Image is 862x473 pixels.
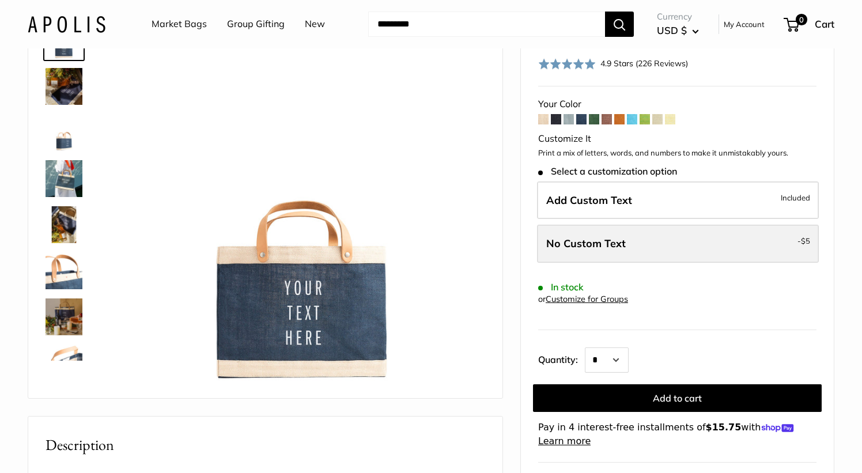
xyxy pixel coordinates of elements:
[657,24,687,36] span: USD $
[546,237,626,250] span: No Custom Text
[815,18,834,30] span: Cart
[46,114,82,151] img: Petite Market Bag in Navy
[546,294,628,304] a: Customize for Groups
[43,66,85,107] a: Petite Market Bag in Navy
[538,96,816,113] div: Your Color
[785,15,834,33] a: 0 Cart
[43,342,85,384] a: description_Inner pocket good for daily drivers.
[46,206,82,243] img: Petite Market Bag in Navy
[538,344,585,373] label: Quantity:
[538,55,688,72] div: 4.9 Stars (226 Reviews)
[600,57,688,70] div: 4.9 Stars (226 Reviews)
[538,282,584,293] span: In stock
[46,434,485,456] h2: Description
[46,160,82,197] img: Petite Market Bag in Navy
[28,16,105,32] img: Apolis
[152,16,207,33] a: Market Bags
[657,9,699,25] span: Currency
[796,14,807,25] span: 0
[538,292,628,307] div: or
[46,345,82,381] img: description_Inner pocket good for daily drivers.
[605,12,634,37] button: Search
[43,250,85,292] a: description_Super soft and durable leather handles.
[43,158,85,199] a: Petite Market Bag in Navy
[46,68,82,105] img: Petite Market Bag in Navy
[227,16,285,33] a: Group Gifting
[43,204,85,245] a: Petite Market Bag in Navy
[724,17,765,31] a: My Account
[43,296,85,338] a: Petite Market Bag in Navy
[368,12,605,37] input: Search...
[537,225,819,263] label: Leave Blank
[797,234,810,248] span: -
[657,21,699,40] button: USD $
[801,236,810,245] span: $5
[538,166,677,177] span: Select a customization option
[9,429,123,464] iframe: Sign Up via Text for Offers
[538,130,816,147] div: Customize It
[781,191,810,205] span: Included
[533,384,822,412] button: Add to cart
[305,16,325,33] a: New
[46,298,82,335] img: Petite Market Bag in Navy
[43,112,85,153] a: Petite Market Bag in Navy
[537,181,819,220] label: Add Custom Text
[120,22,485,387] img: description_Make it yours with custom text.
[46,252,82,289] img: description_Super soft and durable leather handles.
[538,147,816,159] p: Print a mix of letters, words, and numbers to make it unmistakably yours.
[546,194,632,207] span: Add Custom Text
